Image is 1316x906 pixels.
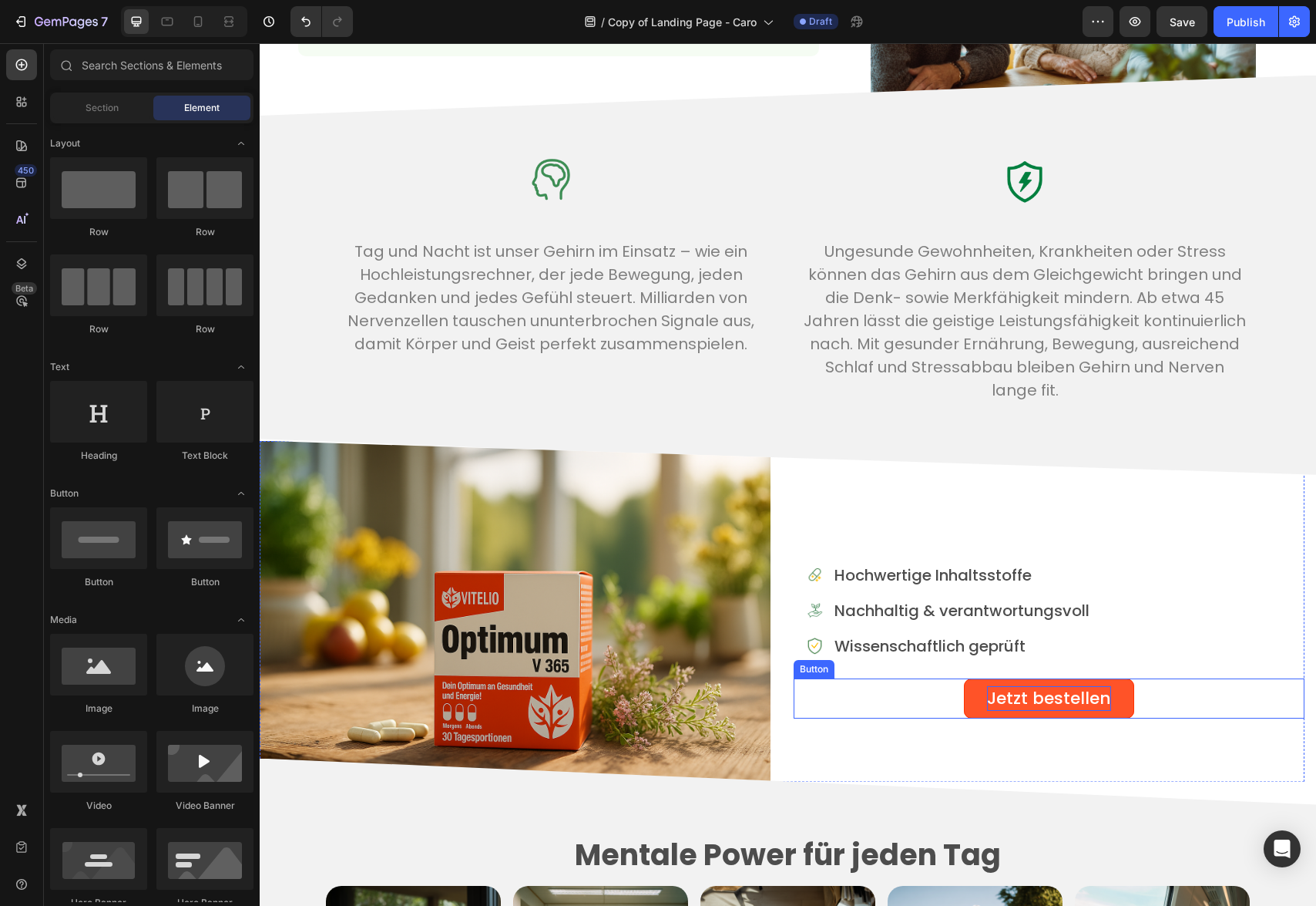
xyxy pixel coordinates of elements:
div: Image [156,702,253,716]
span: Text [50,360,69,374]
div: Undo/Redo [290,6,353,37]
div: Heading [50,449,147,463]
span: Save [1170,15,1195,29]
img: Alt Image [260,109,322,170]
div: Beta [12,282,37,295]
span: Jetzt bestellen [727,644,851,666]
div: Button [156,575,253,589]
span: Section [86,101,119,115]
p: Nachhaltig & verantwortungsvoll [575,556,831,579]
span: Toggle open [229,355,253,379]
span: Element [184,101,220,115]
span: Copy of Landing Page - Caro [608,14,757,30]
div: Open Intercom Messenger [1264,830,1301,867]
button: 7 [6,6,115,37]
div: Row [156,322,253,336]
span: Button [50,487,79,500]
button: Save [1157,6,1207,37]
div: Video [50,799,147,813]
button: Publish [1214,6,1278,37]
span: Draft [809,15,832,29]
div: Button [537,619,572,633]
img: gempages_572743923072500960-97f63732-3e50-440b-b597-0191f2e2e1ff.png [546,594,564,611]
div: 450 [15,164,37,177]
img: Alt Image [734,109,796,170]
p: Wissenschaftlich geprüft [575,591,831,615]
div: Button [50,575,147,589]
span: Toggle open [229,608,253,632]
div: Text Block [156,449,253,463]
div: Row [50,322,147,336]
div: Video Banner [156,799,253,813]
span: Toggle open [229,131,253,156]
img: gempages_572743923072500960-d5677b24-1fe4-4ca1-b553-e903270fe389.png [546,523,564,541]
div: Image [50,702,147,716]
span: Tag und Nacht ist unser Gehirn im Einsatz – wie ein Hochleistungsrechner, der jede Bewegung, jede... [88,197,495,312]
span: / [601,14,605,30]
span: Toggle open [229,481,253,506]
span: Ungesunde Gewohnheiten, Krankheiten oder Stress können das Gehirn aus dem Gleichgewicht bringen u... [544,197,986,358]
iframe: Design area [260,43,1316,906]
input: Search Sections & Elements [50,49,253,80]
span: Layout [50,136,80,150]
img: gempages_572743923072500960-6dd8af69-f6a9-41fb-a772-08b1c0eebb31.png [546,558,564,576]
div: Row [156,225,253,239]
div: Publish [1227,14,1265,30]
a: Jetzt bestellen [704,635,875,675]
span: Media [50,613,77,627]
p: Hochwertige Inhaltsstoffe [575,520,831,544]
p: 7 [101,12,108,31]
div: Row [50,225,147,239]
